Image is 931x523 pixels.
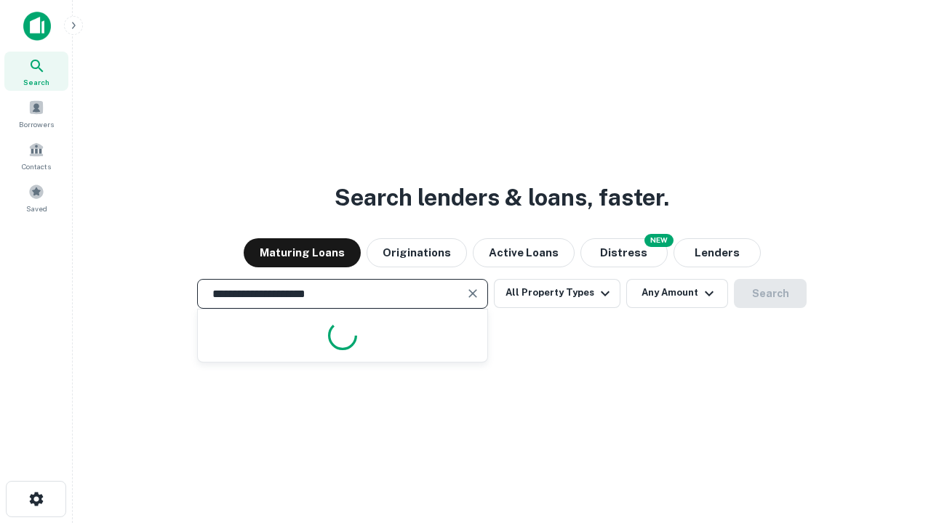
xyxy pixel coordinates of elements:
a: Search [4,52,68,91]
button: Active Loans [473,238,575,267]
h3: Search lenders & loans, faster. [335,180,669,215]
button: Clear [463,283,483,304]
span: Contacts [22,161,51,172]
a: Borrowers [4,94,68,133]
img: capitalize-icon.png [23,12,51,41]
a: Saved [4,178,68,217]
button: All Property Types [494,279,620,308]
a: Contacts [4,136,68,175]
button: Originations [367,238,467,267]
span: Saved [26,203,47,214]
button: Maturing Loans [244,238,361,267]
div: NEW [644,234,674,247]
button: Lenders [674,238,761,267]
span: Search [23,76,49,88]
button: Any Amount [626,279,728,308]
button: Search distressed loans with lien and other non-mortgage details. [580,238,668,267]
span: Borrowers [19,118,54,130]
iframe: Chat Widget [858,407,931,477]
